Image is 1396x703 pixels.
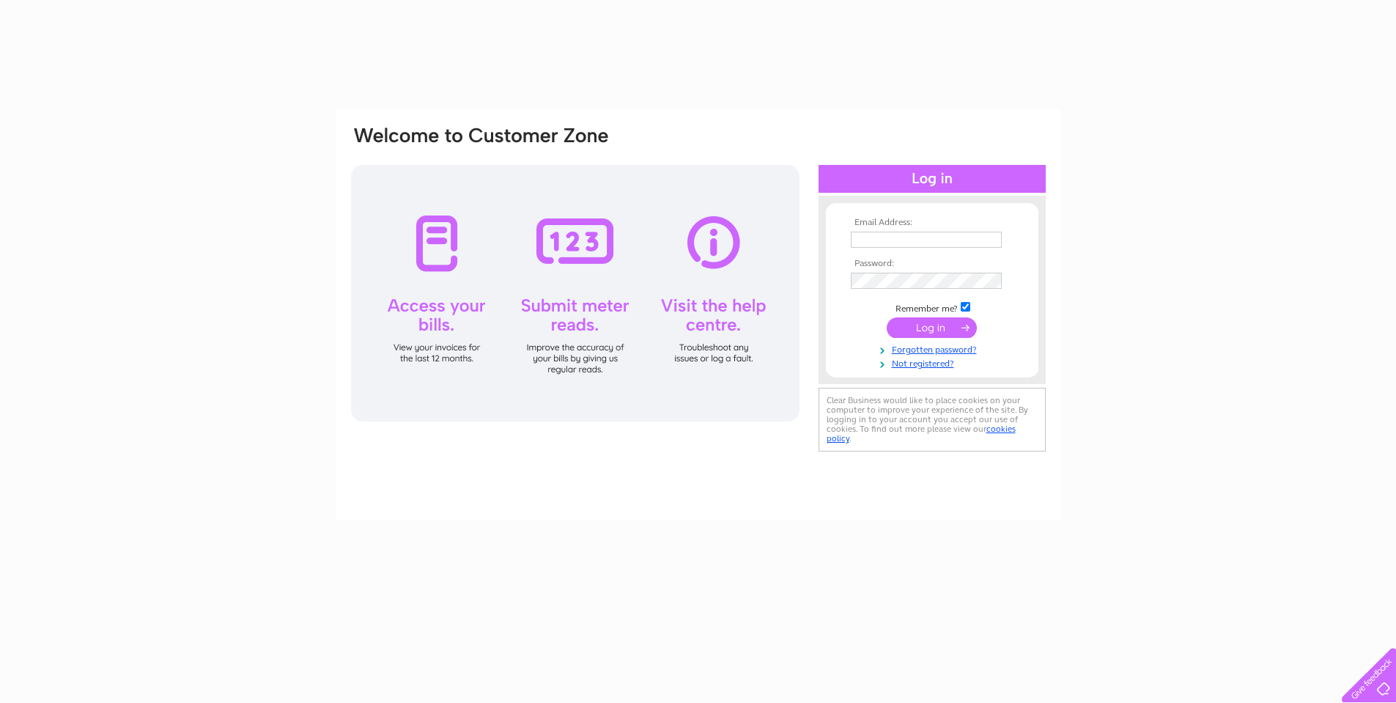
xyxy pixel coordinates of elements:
[847,300,1017,314] td: Remember me?
[847,218,1017,228] th: Email Address:
[851,342,1017,356] a: Forgotten password?
[847,259,1017,269] th: Password:
[819,388,1046,452] div: Clear Business would like to place cookies on your computer to improve your experience of the sit...
[851,356,1017,369] a: Not registered?
[827,424,1016,443] a: cookies policy
[887,317,977,338] input: Submit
